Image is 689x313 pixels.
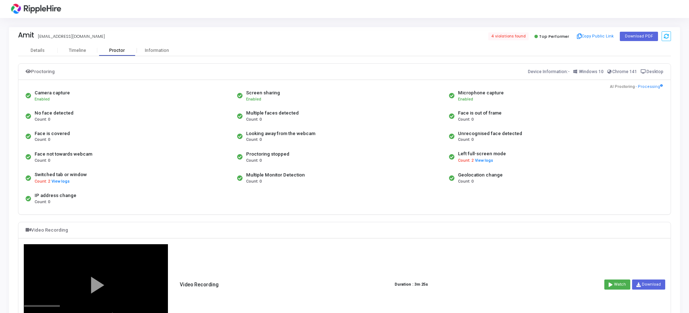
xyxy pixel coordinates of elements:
[575,31,616,42] button: Copy Public Link
[31,48,45,53] div: Details
[528,67,664,76] div: Device Information:-
[458,158,474,164] span: Count: 2
[69,48,86,53] div: Timeline
[180,282,218,288] h5: Video Recording
[458,89,504,97] div: Microphone capture
[246,179,262,185] span: Count: 0
[97,48,137,53] div: Proctor
[246,97,261,102] span: Enabled
[579,69,604,74] span: Windows 10
[18,31,34,39] div: Amit
[35,151,92,158] div: Face not towards webcam
[604,280,630,290] button: Watch
[458,137,474,143] span: Count: 0
[26,226,68,234] div: Video Recording
[646,69,663,74] span: Desktop
[246,137,262,143] span: Count: 0
[458,109,502,117] div: Face is out of frame
[246,130,315,137] div: Looking away from the webcam
[35,158,50,164] span: Count: 0
[246,109,299,117] div: Multiple faces detected
[9,2,63,16] img: logo
[35,89,70,97] div: Camera capture
[137,48,177,53] div: Information
[458,179,474,185] span: Count: 0
[636,84,663,90] span: - Processing
[458,117,474,123] span: Count: 0
[35,97,50,102] span: Enabled
[35,117,50,123] span: Count: 0
[620,32,658,41] button: Download PDF
[38,33,105,40] div: [EMAIL_ADDRESS][DOMAIN_NAME]
[35,199,50,205] span: Count: 0
[246,158,262,164] span: Count: 0
[475,157,493,164] button: View logs
[458,97,473,102] span: Enabled
[458,130,522,137] div: Unrecognised face detected
[246,89,280,97] div: Screen sharing
[35,171,87,178] div: Switched tab or window
[246,171,305,179] div: Multiple Monitor Detection
[612,69,637,74] span: Chrome 141
[246,117,262,123] span: Count: 0
[458,150,506,157] div: Left full-screen mode
[35,192,76,199] div: IP address change
[610,84,635,90] span: AI Proctoring
[35,179,50,185] span: Count: 2
[51,178,70,185] button: View logs
[35,130,70,137] div: Face is covered
[35,109,74,117] div: No face detected
[26,67,55,76] div: Proctoring
[35,137,50,143] span: Count: 0
[458,171,503,179] div: Geolocation change
[632,280,665,290] a: Download
[246,151,289,158] div: Proctoring stopped
[488,32,529,40] span: 4 violations found
[539,33,569,39] span: Top Performer
[24,305,168,307] div: scrub bar
[395,282,428,288] strong: Duration : 3m 25s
